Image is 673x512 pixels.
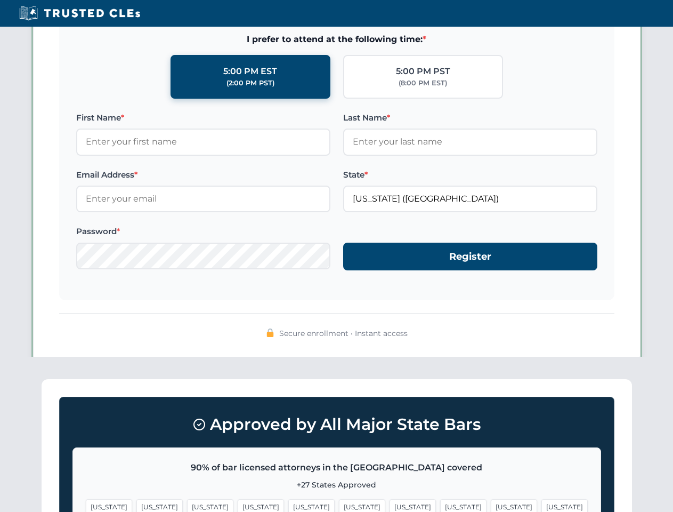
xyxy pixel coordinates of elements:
[76,169,330,181] label: Email Address
[223,65,277,78] div: 5:00 PM EST
[396,65,450,78] div: 5:00 PM PST
[76,225,330,238] label: Password
[343,129,597,155] input: Enter your last name
[86,479,588,491] p: +27 States Approved
[226,78,274,89] div: (2:00 PM PST)
[76,33,597,46] span: I prefer to attend at the following time:
[86,461,588,475] p: 90% of bar licensed attorneys in the [GEOGRAPHIC_DATA] covered
[72,410,601,439] h3: Approved by All Major State Bars
[343,169,597,181] label: State
[76,129,330,155] input: Enter your first name
[76,186,330,212] input: Enter your email
[76,111,330,124] label: First Name
[16,5,143,21] img: Trusted CLEs
[343,111,597,124] label: Last Name
[343,243,597,271] button: Register
[279,327,408,339] span: Secure enrollment • Instant access
[343,186,597,212] input: Louisiana (LA)
[399,78,447,89] div: (8:00 PM EST)
[266,329,274,337] img: 🔒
